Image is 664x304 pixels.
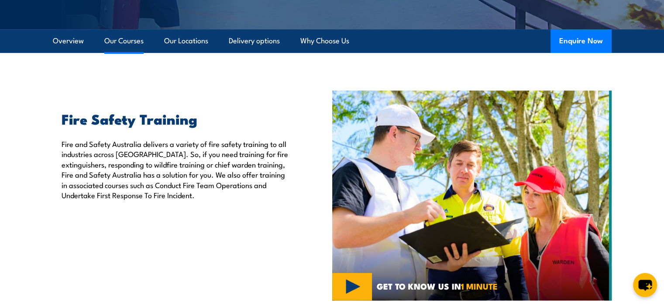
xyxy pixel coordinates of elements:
[104,29,144,52] a: Our Courses
[229,29,280,52] a: Delivery options
[332,91,612,301] img: Fire Safety Training Courses
[62,139,292,200] p: Fire and Safety Australia delivers a variety of fire safety training to all industries across [GE...
[633,273,657,297] button: chat-button
[300,29,349,52] a: Why Choose Us
[164,29,208,52] a: Our Locations
[461,280,498,292] strong: 1 MINUTE
[550,29,612,53] button: Enquire Now
[53,29,84,52] a: Overview
[377,282,498,290] span: GET TO KNOW US IN
[62,112,292,125] h2: Fire Safety Training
